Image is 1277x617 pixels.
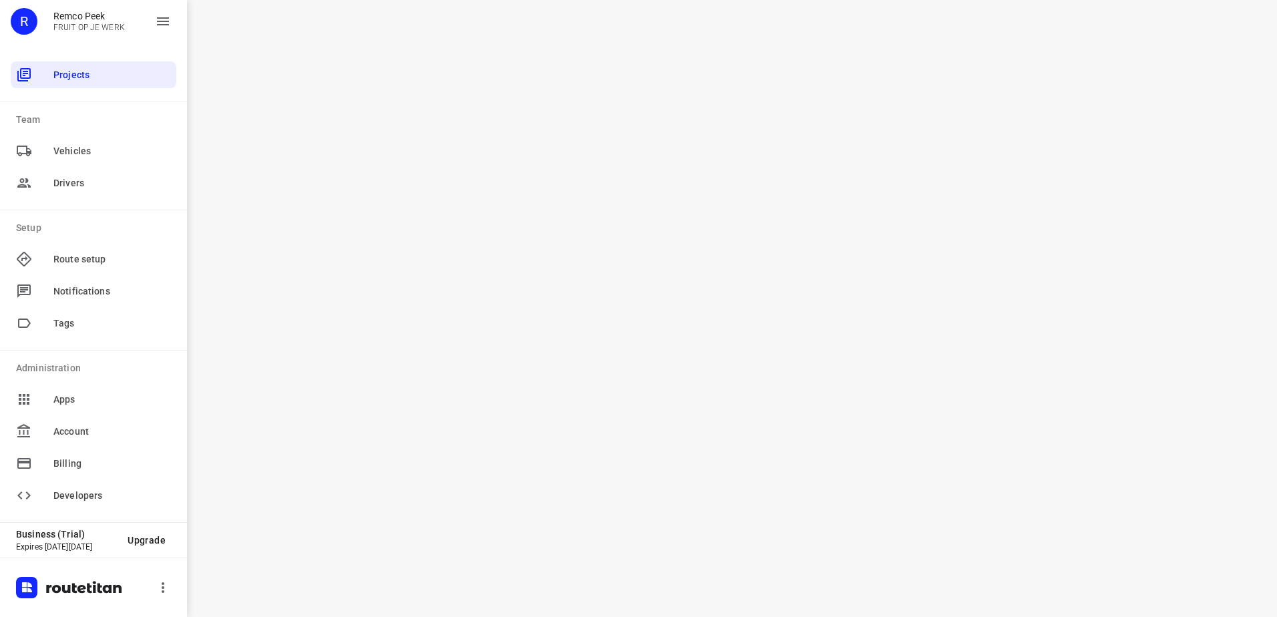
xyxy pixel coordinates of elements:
span: Billing [53,457,171,471]
div: Notifications [11,278,176,304]
button: Upgrade [117,528,176,552]
p: FRUIT OP JE WERK [53,23,125,32]
div: Projects [11,61,176,88]
span: Apps [53,393,171,407]
span: Drivers [53,176,171,190]
p: Business (Trial) [16,529,117,540]
div: Route setup [11,246,176,272]
p: Remco Peek [53,11,125,21]
span: Tags [53,317,171,331]
div: Billing [11,450,176,477]
div: Tags [11,310,176,337]
span: Projects [53,68,171,82]
span: Vehicles [53,144,171,158]
p: Team [16,113,176,127]
p: Setup [16,221,176,235]
div: Developers [11,482,176,509]
div: Apps [11,386,176,413]
div: Vehicles [11,138,176,164]
span: Developers [53,489,171,503]
span: Notifications [53,284,171,298]
span: Route setup [53,252,171,266]
div: Account [11,418,176,445]
span: Account [53,425,171,439]
div: Drivers [11,170,176,196]
p: Expires [DATE][DATE] [16,542,117,552]
div: R [11,8,37,35]
span: Upgrade [128,535,166,546]
p: Administration [16,361,176,375]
